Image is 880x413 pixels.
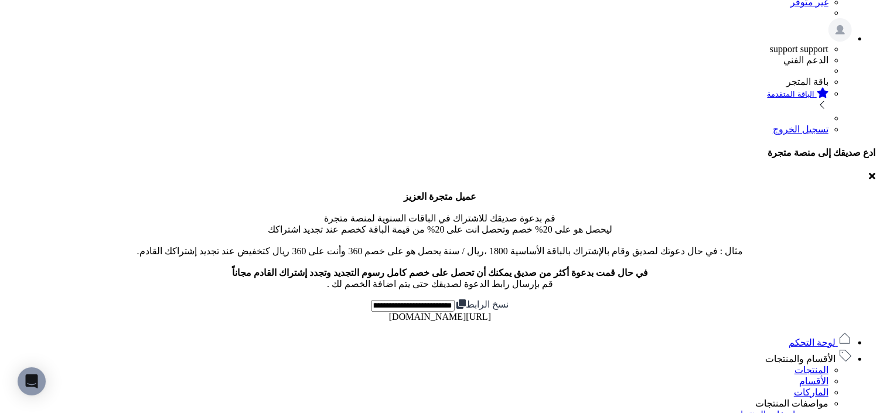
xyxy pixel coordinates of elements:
[770,44,828,54] span: support support
[232,268,648,278] b: في حال قمت بدعوة أكثر من صديق يمكنك أن تحصل على خصم كامل رسوم التجديد وتجدد إشتراك القادم مجاناً
[5,76,828,87] li: باقة المتجر
[799,376,828,386] a: الأقسام
[5,191,875,289] p: قم بدعوة صديقك للاشتراك في الباقات السنوية لمنصة متجرة ليحصل هو على 20% خصم وتحصل انت على 20% من ...
[5,312,875,322] div: [URL][DOMAIN_NAME]
[765,354,835,364] span: الأقسام والمنتجات
[5,87,828,113] a: الباقة المتقدمة
[755,398,828,408] a: مواصفات المنتجات
[5,147,875,158] h4: ادع صديقك إلى منصة متجرة
[5,54,828,66] li: الدعم الفني
[789,337,835,347] span: لوحة التحكم
[455,299,509,309] label: نسخ الرابط
[789,337,852,347] a: لوحة التحكم
[404,192,476,202] b: عميل متجرة العزيز
[794,387,828,397] a: الماركات
[18,367,46,395] div: Open Intercom Messenger
[773,124,828,134] a: تسجيل الخروج
[768,90,814,98] small: الباقة المتقدمة
[794,365,828,375] a: المنتجات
